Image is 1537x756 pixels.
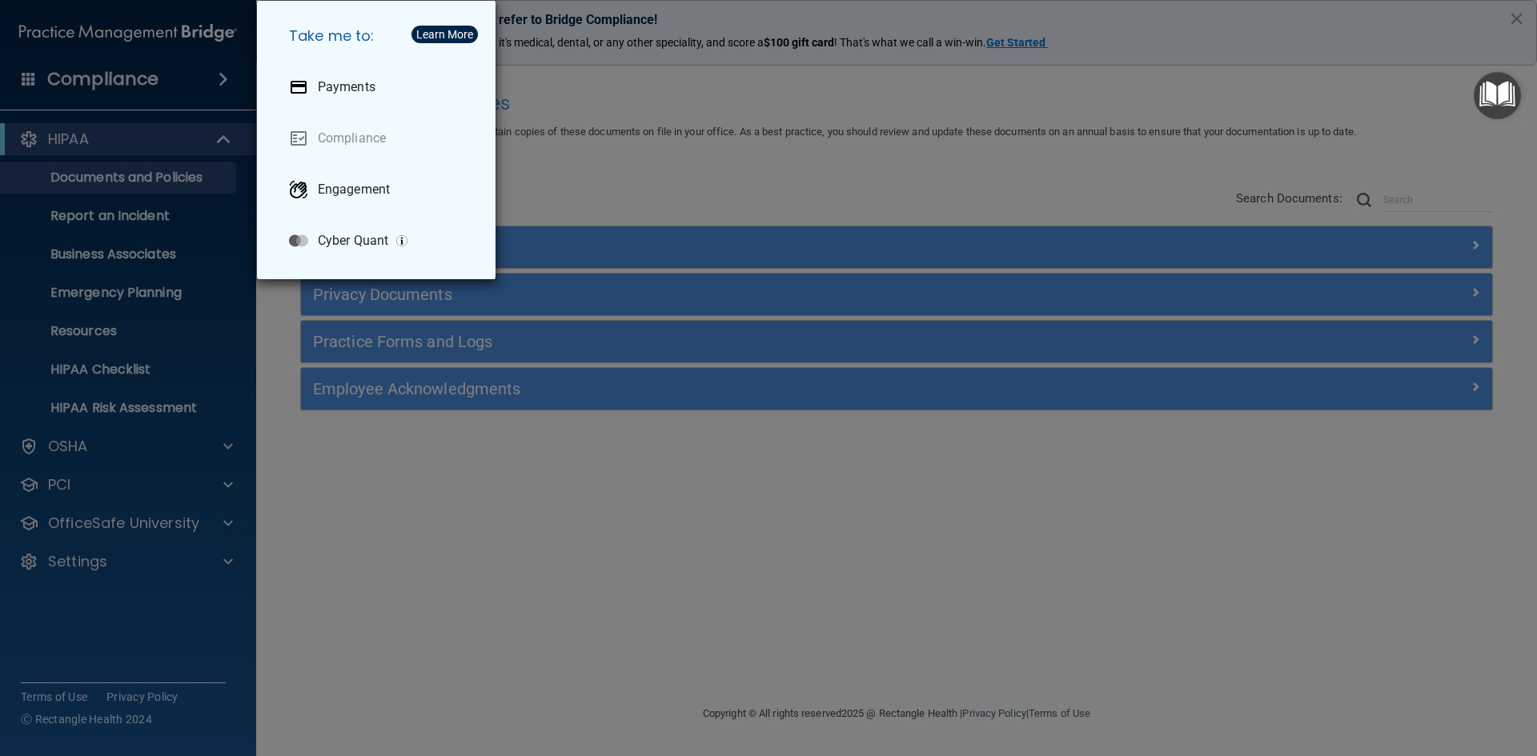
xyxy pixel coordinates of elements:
[411,26,478,43] button: Learn More
[318,233,388,249] p: Cyber Quant
[318,79,375,95] p: Payments
[318,182,390,198] p: Engagement
[1474,72,1521,119] button: Open Resource Center
[276,167,483,212] a: Engagement
[276,14,483,58] h5: Take me to:
[276,65,483,110] a: Payments
[276,218,483,263] a: Cyber Quant
[416,29,473,40] div: Learn More
[276,116,483,161] a: Compliance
